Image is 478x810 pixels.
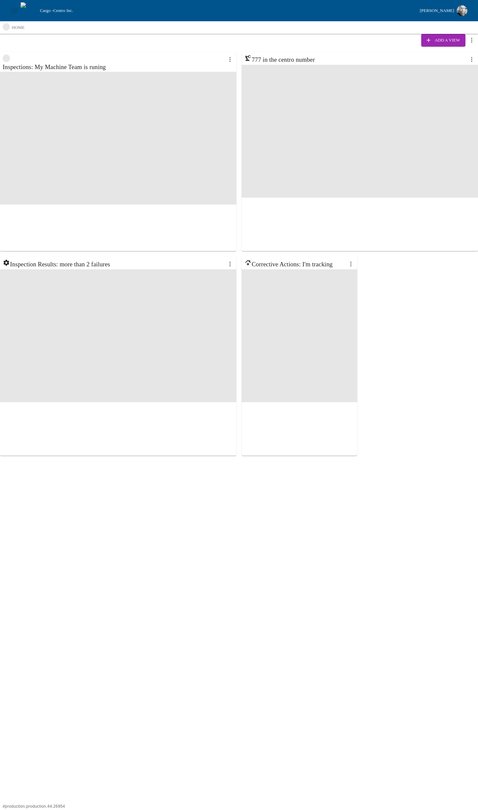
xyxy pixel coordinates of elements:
img: cargo logo [21,2,37,19]
h6: Inspections: My Machine Team is runing [3,54,224,72]
h6: Corrective Actions: I'm tracking [244,259,345,269]
button: open drawer [8,4,21,17]
button: more actions [224,53,236,66]
button: more actions [345,258,357,270]
button: [PERSON_NAME] [417,3,470,18]
h6: Inspection Results: more than 2 failures [3,259,224,269]
div: [PERSON_NAME] [420,7,454,15]
button: more actions [465,53,478,66]
div: Cargo - [37,7,417,14]
h6: 777 in the centro number [244,54,465,65]
img: Profile image [457,5,467,16]
span: Centro Inc. [53,8,73,13]
p: home [12,24,25,31]
button: Add a View [421,34,465,46]
button: more actions [224,258,236,270]
button: more actions [465,34,478,46]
